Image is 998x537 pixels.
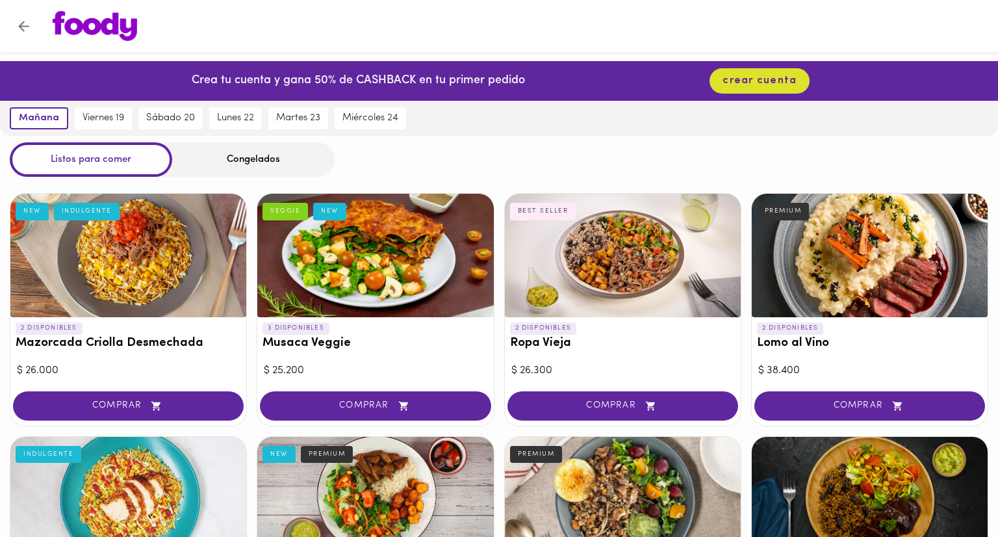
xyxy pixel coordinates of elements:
[510,203,576,220] div: BEST SELLER
[264,363,487,378] div: $ 25.200
[757,337,982,350] h3: Lomo al Vino
[758,363,981,378] div: $ 38.400
[16,446,81,463] div: INDULGENTE
[54,203,120,220] div: INDULGENTE
[524,400,722,412] span: COMPRAR
[335,107,406,129] button: miércoles 24
[17,363,240,378] div: $ 26.000
[268,107,328,129] button: martes 23
[19,112,59,124] span: mañana
[507,391,738,421] button: COMPRAR
[710,68,810,94] button: crear cuenta
[29,400,227,412] span: COMPRAR
[757,203,810,220] div: PREMIUM
[10,142,172,177] div: Listos para comer
[146,112,195,124] span: sábado 20
[10,194,246,317] div: Mazorcada Criolla Desmechada
[83,112,124,124] span: viernes 19
[510,322,577,334] p: 2 DISPONIBLES
[260,391,491,421] button: COMPRAR
[757,322,824,334] p: 2 DISPONIBLES
[16,322,83,334] p: 2 DISPONIBLES
[217,112,254,124] span: lunes 22
[262,322,329,334] p: 3 DISPONIBLES
[16,203,49,220] div: NEW
[262,337,488,350] h3: Musaca Veggie
[771,400,969,412] span: COMPRAR
[511,363,734,378] div: $ 26.300
[510,337,736,350] h3: Ropa Vieja
[10,107,68,129] button: mañana
[313,203,346,220] div: NEW
[8,10,40,42] button: Volver
[505,194,741,317] div: Ropa Vieja
[754,391,985,421] button: COMPRAR
[262,203,308,220] div: VEGGIE
[276,112,320,124] span: martes 23
[209,107,262,129] button: lunes 22
[262,446,296,463] div: NEW
[53,11,137,41] img: logo.png
[16,337,241,350] h3: Mazorcada Criolla Desmechada
[301,446,353,463] div: PREMIUM
[276,400,474,412] span: COMPRAR
[75,107,132,129] button: viernes 19
[723,75,797,87] span: crear cuenta
[510,446,563,463] div: PREMIUM
[192,73,525,90] p: Crea tu cuenta y gana 50% de CASHBACK en tu primer pedido
[257,194,493,317] div: Musaca Veggie
[138,107,203,129] button: sábado 20
[172,142,335,177] div: Congelados
[342,112,398,124] span: miércoles 24
[752,194,988,317] div: Lomo al Vino
[13,391,244,421] button: COMPRAR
